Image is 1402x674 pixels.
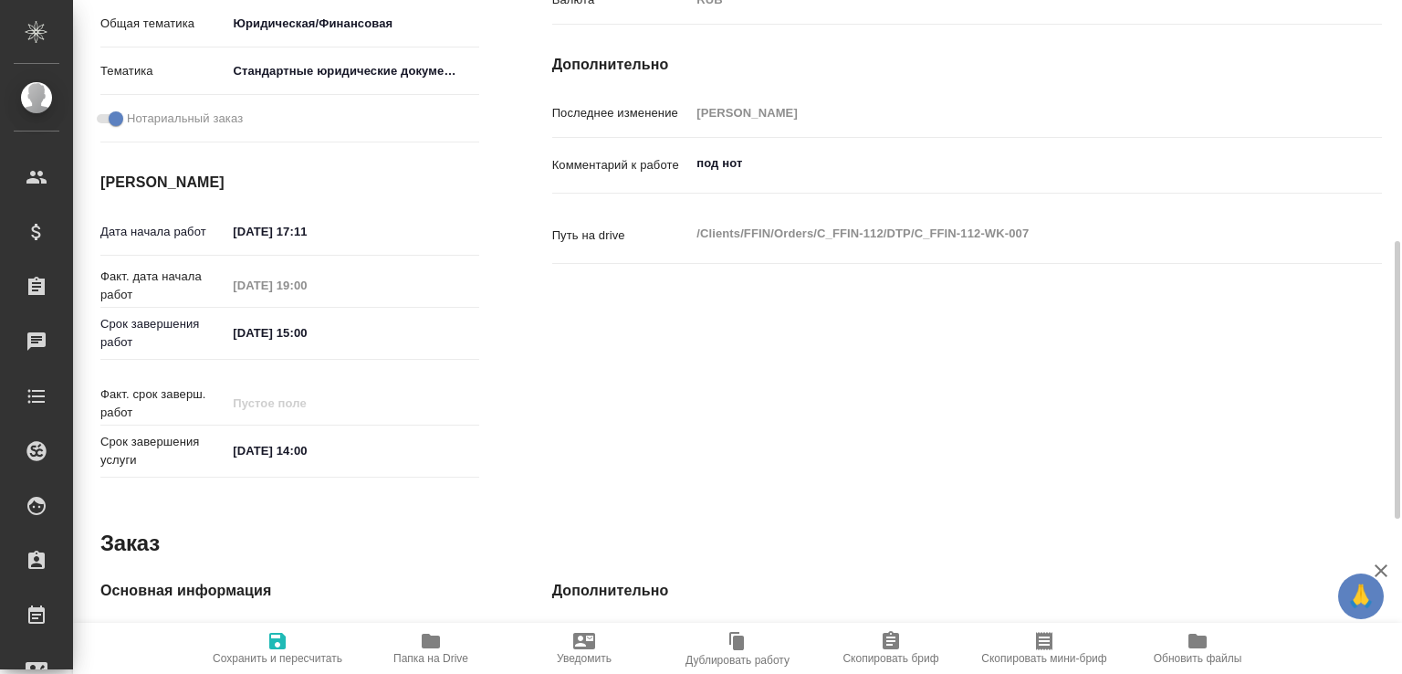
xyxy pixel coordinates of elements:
[226,56,479,87] div: Стандартные юридические документы, договоры, уставы
[100,433,226,469] p: Срок завершения услуги
[552,54,1382,76] h4: Дополнительно
[1338,574,1384,619] button: 🙏
[552,156,691,174] p: Комментарий к работе
[393,652,468,665] span: Папка на Drive
[100,223,226,241] p: Дата начала работ
[685,654,790,667] span: Дублировать работу
[226,8,479,39] div: Юридическая/Финансовая
[507,623,661,674] button: Уведомить
[100,268,226,304] p: Факт. дата начала работ
[100,385,226,422] p: Факт. срок заверш. работ
[690,148,1313,179] textarea: под нот
[226,320,386,346] input: ✎ Введи что-нибудь
[1154,652,1242,665] span: Обновить файлы
[213,652,342,665] span: Сохранить и пересчитать
[201,623,354,674] button: Сохранить и пересчитать
[1121,623,1274,674] button: Обновить файлы
[226,272,386,299] input: Пустое поле
[981,652,1106,665] span: Скопировать мини-бриф
[100,62,226,80] p: Тематика
[968,623,1121,674] button: Скопировать мини-бриф
[127,110,243,128] span: Нотариальный заказ
[226,437,386,464] input: ✎ Введи что-нибудь
[690,100,1313,126] input: Пустое поле
[100,529,160,558] h2: Заказ
[690,218,1313,249] textarea: /Clients/FFIN/Orders/C_FFIN-112/DTP/C_FFIN-112-WK-007
[100,172,479,194] h4: [PERSON_NAME]
[661,623,814,674] button: Дублировать работу
[557,652,612,665] span: Уведомить
[552,580,1382,602] h4: Дополнительно
[226,218,386,245] input: ✎ Введи что-нибудь
[552,104,691,122] p: Последнее изменение
[552,226,691,245] p: Путь на drive
[100,580,479,602] h4: Основная информация
[842,652,938,665] span: Скопировать бриф
[814,623,968,674] button: Скопировать бриф
[354,623,507,674] button: Папка на Drive
[1345,577,1376,616] span: 🙏
[100,315,226,352] p: Срок завершения работ
[226,390,386,416] input: Пустое поле
[100,15,226,33] p: Общая тематика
